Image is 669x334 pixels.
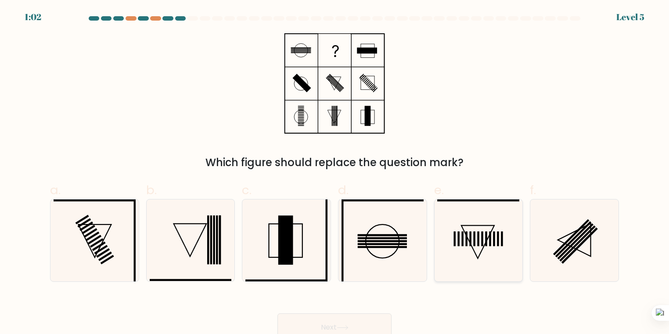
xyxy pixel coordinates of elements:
[25,11,41,24] div: 1:02
[338,181,349,199] span: d.
[55,155,614,171] div: Which figure should replace the question mark?
[530,181,536,199] span: f.
[50,181,61,199] span: a.
[434,181,444,199] span: e.
[616,11,644,24] div: Level 5
[146,181,157,199] span: b.
[242,181,252,199] span: c.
